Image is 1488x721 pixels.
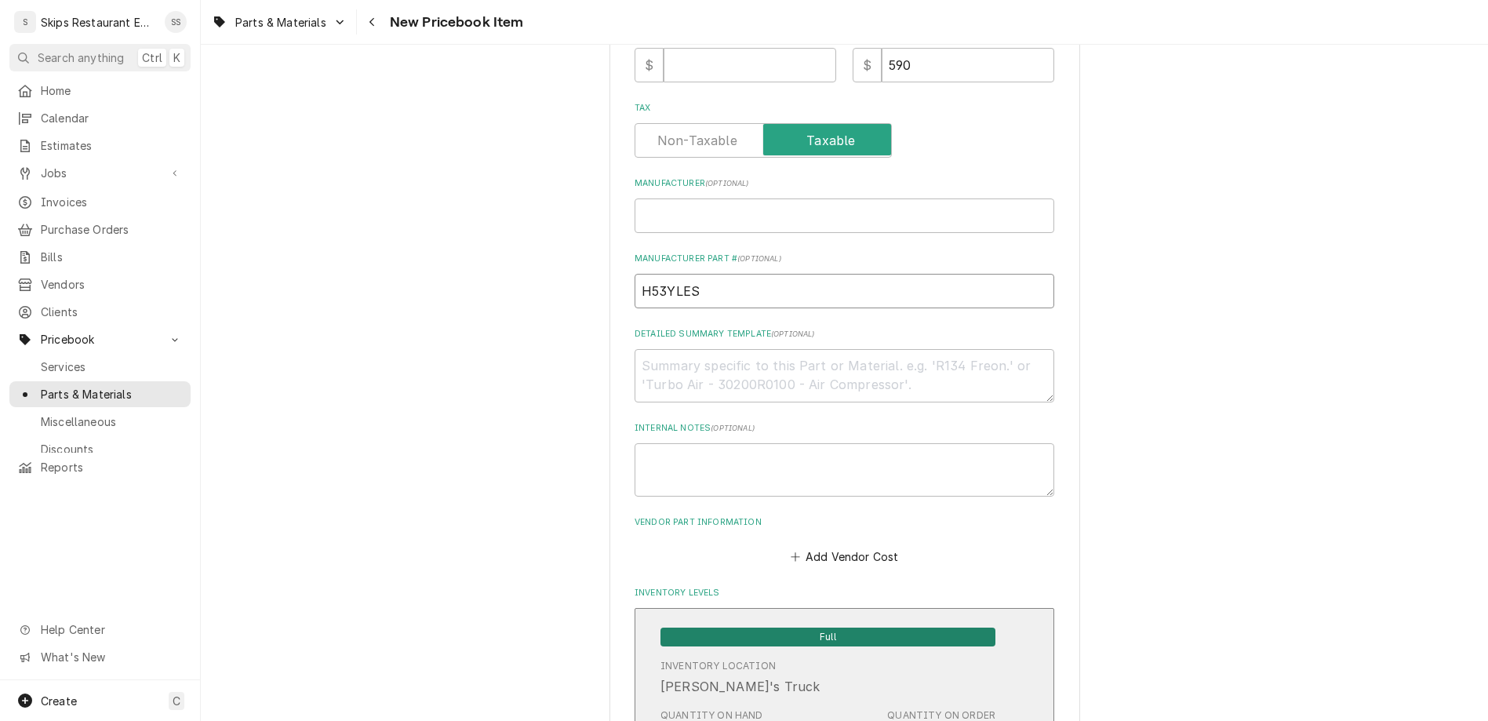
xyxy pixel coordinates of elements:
[635,516,1054,529] label: Vendor Part Information
[853,48,882,82] div: $
[711,424,755,432] span: ( optional )
[173,49,180,66] span: K
[9,381,191,407] a: Parts & Materials
[635,48,664,82] div: $
[41,14,156,31] div: Skips Restaurant Equipment
[9,436,191,462] a: Discounts
[635,253,1054,308] div: Manufacturer Part #
[635,102,1054,115] label: Tax
[635,27,836,82] div: Unit Cost
[360,9,385,35] button: Navigate back
[41,221,183,238] span: Purchase Orders
[41,694,77,708] span: Create
[660,628,995,646] span: Full
[385,12,524,33] span: New Pricebook Item
[635,177,1054,233] div: Manufacturer
[41,441,183,457] span: Discounts
[9,78,191,104] a: Home
[9,644,191,670] a: Go to What's New
[771,330,815,338] span: ( optional )
[660,677,820,696] div: [PERSON_NAME]'s Truck
[41,621,181,638] span: Help Center
[737,254,781,263] span: ( optional )
[41,137,183,154] span: Estimates
[41,413,183,430] span: Miscellaneous
[853,27,1054,82] div: Default Unit Price
[173,693,180,709] span: C
[41,165,159,181] span: Jobs
[9,217,191,242] a: Purchase Orders
[41,249,183,265] span: Bills
[9,105,191,131] a: Calendar
[9,133,191,158] a: Estimates
[660,659,820,695] div: Location
[660,626,995,646] div: Full
[41,331,159,348] span: Pricebook
[165,11,187,33] div: SS
[165,11,187,33] div: Shan Skipper's Avatar
[14,11,36,33] div: S
[9,617,191,643] a: Go to Help Center
[41,459,183,475] span: Reports
[9,454,191,480] a: Reports
[41,386,183,402] span: Parts & Materials
[41,110,183,126] span: Calendar
[41,304,183,320] span: Clients
[9,271,191,297] a: Vendors
[9,326,191,352] a: Go to Pricebook
[635,102,1054,158] div: Tax
[9,354,191,380] a: Services
[41,194,183,210] span: Invoices
[41,359,183,375] span: Services
[41,276,183,293] span: Vendors
[705,179,749,188] span: ( optional )
[9,409,191,435] a: Miscellaneous
[9,44,191,71] button: Search anythingCtrlK
[635,177,1054,190] label: Manufacturer
[635,328,1054,402] div: Detailed Summary Template
[635,516,1054,568] div: Vendor Part Information
[635,422,1054,497] div: Internal Notes
[38,49,124,66] span: Search anything
[235,14,326,31] span: Parts & Materials
[41,649,181,665] span: What's New
[9,189,191,215] a: Invoices
[635,587,1054,599] label: Inventory Levels
[9,299,191,325] a: Clients
[9,244,191,270] a: Bills
[142,49,162,66] span: Ctrl
[660,659,776,673] div: Inventory Location
[9,160,191,186] a: Go to Jobs
[635,422,1054,435] label: Internal Notes
[788,545,901,567] button: Add Vendor Cost
[635,253,1054,265] label: Manufacturer Part #
[41,82,183,99] span: Home
[206,9,353,35] a: Go to Parts & Materials
[635,328,1054,340] label: Detailed Summary Template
